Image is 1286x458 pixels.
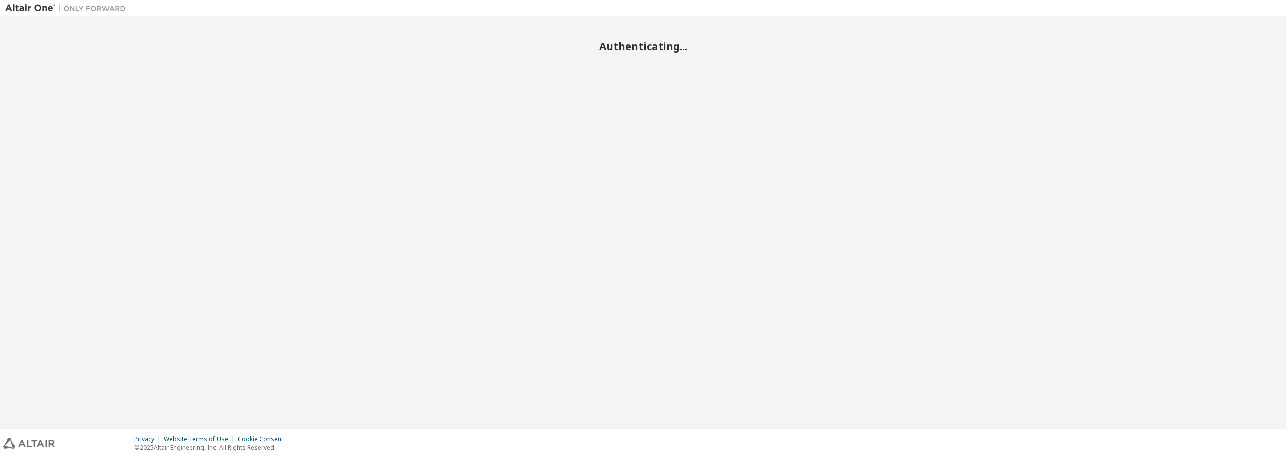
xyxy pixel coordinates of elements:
div: Website Terms of Use [164,435,238,443]
h2: Authenticating... [5,40,1281,53]
div: Privacy [134,435,164,443]
p: © 2025 Altair Engineering, Inc. All Rights Reserved. [134,443,289,452]
div: Cookie Consent [238,435,289,443]
img: Altair One [5,3,131,13]
img: altair_logo.svg [3,438,55,449]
